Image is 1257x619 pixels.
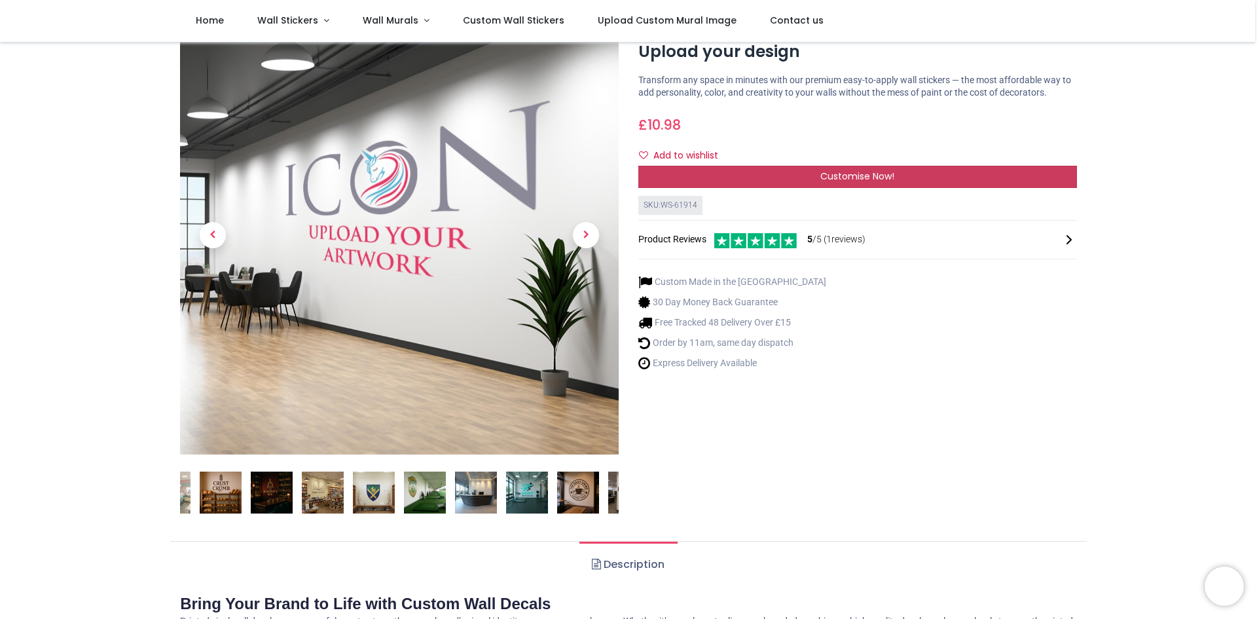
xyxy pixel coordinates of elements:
div: SKU: WS-61914 [638,196,702,215]
span: Wall Stickers [257,14,318,27]
img: Custom Wall Sticker - Logo or Artwork Printing - Upload your design [251,472,293,514]
img: Custom Wall Sticker - Logo or Artwork Printing - Upload your design [608,472,650,514]
a: Previous [180,81,246,388]
span: Home [196,14,224,27]
i: Add to wishlist [639,151,648,160]
strong: Bring Your Brand to Life with Custom Wall Decals [180,595,551,612]
span: Next [573,222,599,248]
img: Custom Wall Sticker - Logo or Artwork Printing - Upload your design [455,472,497,514]
img: Custom Wall Sticker - Logo or Artwork Printing - Upload your design [180,16,619,455]
div: Product Reviews [638,231,1077,249]
li: 30 Day Money Back Guarantee [638,295,826,309]
span: Custom Wall Stickers [463,14,564,27]
li: Custom Made in the [GEOGRAPHIC_DATA] [638,275,826,289]
span: Previous [200,222,226,248]
a: Next [553,81,619,388]
span: 10.98 [647,115,681,134]
span: 5 [807,234,812,244]
span: Wall Murals [363,14,418,27]
span: £ [638,115,681,134]
li: Free Tracked 48 Delivery Over £15 [638,316,826,329]
img: Custom Wall Sticker - Logo or Artwork Printing - Upload your design [200,472,242,514]
img: Custom Wall Sticker - Logo or Artwork Printing - Upload your design [557,472,599,514]
li: Express Delivery Available [638,356,826,370]
span: Customise Now! [820,170,894,183]
p: Transform any space in minutes with our premium easy-to-apply wall stickers — the most affordable... [638,74,1077,100]
iframe: Brevo live chat [1205,567,1244,606]
img: Custom Wall Sticker - Logo or Artwork Printing - Upload your design [302,472,344,514]
img: Custom Wall Sticker - Logo or Artwork Printing - Upload your design [353,472,395,514]
span: Upload Custom Mural Image [598,14,737,27]
span: Contact us [770,14,824,27]
button: Add to wishlistAdd to wishlist [638,145,729,167]
li: Order by 11am, same day dispatch [638,336,826,350]
img: Custom Wall Sticker - Logo or Artwork Printing - Upload your design [404,472,446,514]
span: /5 ( 1 reviews) [807,233,865,246]
img: Custom Wall Sticker - Logo or Artwork Printing - Upload your design [506,472,548,514]
a: Description [579,542,677,588]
